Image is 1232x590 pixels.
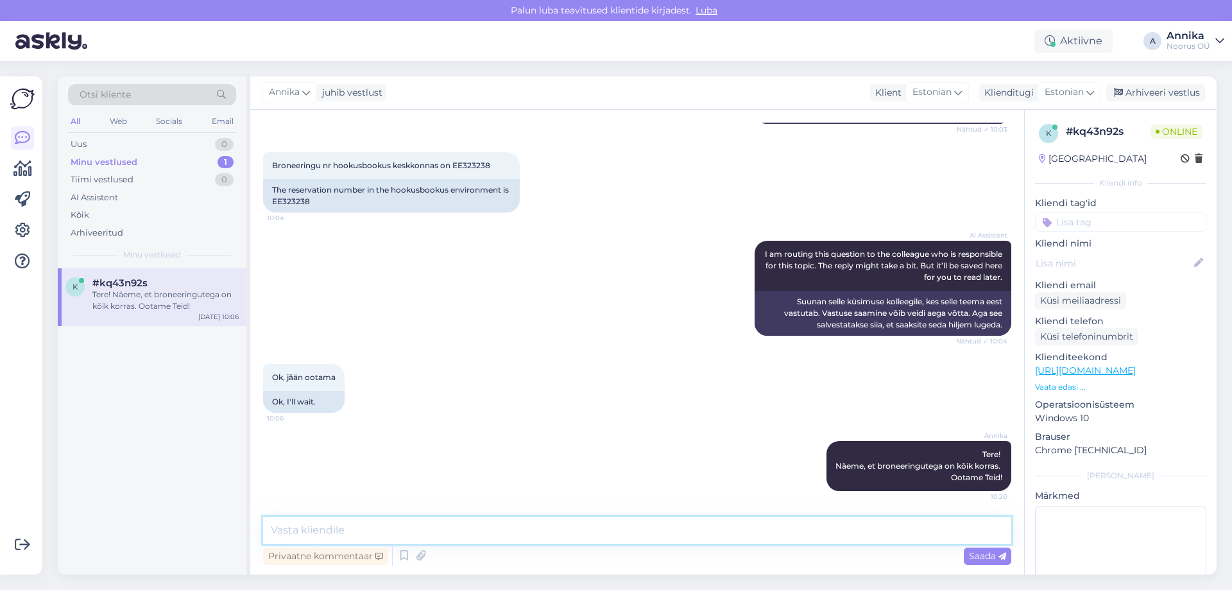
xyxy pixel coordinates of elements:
div: Klient [870,86,902,100]
div: 1 [218,156,234,169]
div: Web [107,113,130,130]
span: Ok, jään ootama [272,372,336,382]
div: [GEOGRAPHIC_DATA] [1039,152,1147,166]
span: Broneeringu nr hookusbookus keskkonnas on EE323238 [272,161,490,170]
p: Kliendi telefon [1035,315,1206,328]
div: [DATE] 10:06 [198,312,239,322]
div: A [1143,32,1161,50]
div: Küsi telefoninumbrit [1035,328,1138,345]
a: [URL][DOMAIN_NAME] [1035,365,1136,376]
p: Brauser [1035,430,1206,444]
span: k [1046,128,1052,138]
span: AI Assistent [959,230,1007,240]
span: Annika [269,85,300,100]
div: Minu vestlused [71,156,137,169]
span: #kq43n92s [92,277,148,289]
div: All [68,113,83,130]
div: Kliendi info [1035,177,1206,189]
img: Askly Logo [10,87,35,111]
span: Online [1151,125,1202,139]
p: Klienditeekond [1035,351,1206,364]
span: Nähtud ✓ 10:04 [956,336,1007,346]
div: Küsi meiliaadressi [1035,292,1126,309]
div: Ok, I'll wait. [263,391,345,413]
span: Minu vestlused [123,249,181,261]
div: # kq43n92s [1066,124,1151,139]
span: Estonian [912,85,952,100]
div: Annika [1167,31,1210,41]
p: Märkmed [1035,489,1206,503]
span: I am routing this question to the colleague who is responsible for this topic. The reply might ta... [765,249,1004,282]
span: Otsi kliente [80,88,131,101]
p: Operatsioonisüsteem [1035,398,1206,412]
div: Kõik [71,209,89,221]
div: AI Assistent [71,191,118,204]
span: k [73,282,78,291]
span: Estonian [1045,85,1084,100]
span: Luba [692,4,721,16]
span: 10:04 [267,213,315,223]
div: Suunan selle küsimuse kolleegile, kes selle teema eest vastutab. Vastuse saamine võib veidi aega ... [755,291,1011,336]
div: Arhiveeri vestlus [1106,84,1205,101]
div: Arhiveeritud [71,227,123,239]
div: Tiimi vestlused [71,173,133,186]
a: AnnikaNoorus OÜ [1167,31,1224,51]
input: Lisa nimi [1036,256,1192,270]
span: Nähtud ✓ 10:03 [957,125,1007,134]
div: juhib vestlust [317,86,382,100]
p: Windows 10 [1035,412,1206,425]
div: Klienditugi [979,86,1034,100]
div: Tere! Näeme, et broneeringutega on kõik korras. Ootame Teid! [92,289,239,312]
div: [PERSON_NAME] [1035,470,1206,482]
div: The reservation number in the hookusbookus environment is EE323238 [263,179,520,213]
div: Socials [153,113,185,130]
div: Privaatne kommentaar [263,548,388,565]
div: Uus [71,138,87,151]
div: 0 [215,138,234,151]
div: Email [209,113,236,130]
input: Lisa tag [1035,213,1206,232]
p: Chrome [TECHNICAL_ID] [1035,444,1206,457]
span: Annika [959,431,1007,440]
span: Tere! Näeme, et broneeringutega on kõik korras. Ootame Teid! [835,449,1002,482]
div: Aktiivne [1034,30,1113,53]
p: Kliendi nimi [1035,237,1206,250]
span: 10:06 [267,413,315,423]
div: 0 [215,173,234,186]
span: 10:20 [959,492,1007,501]
p: Kliendi email [1035,279,1206,292]
p: Kliendi tag'id [1035,196,1206,210]
p: Vaata edasi ... [1035,381,1206,393]
div: Noorus OÜ [1167,41,1210,51]
span: Saada [969,550,1006,562]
